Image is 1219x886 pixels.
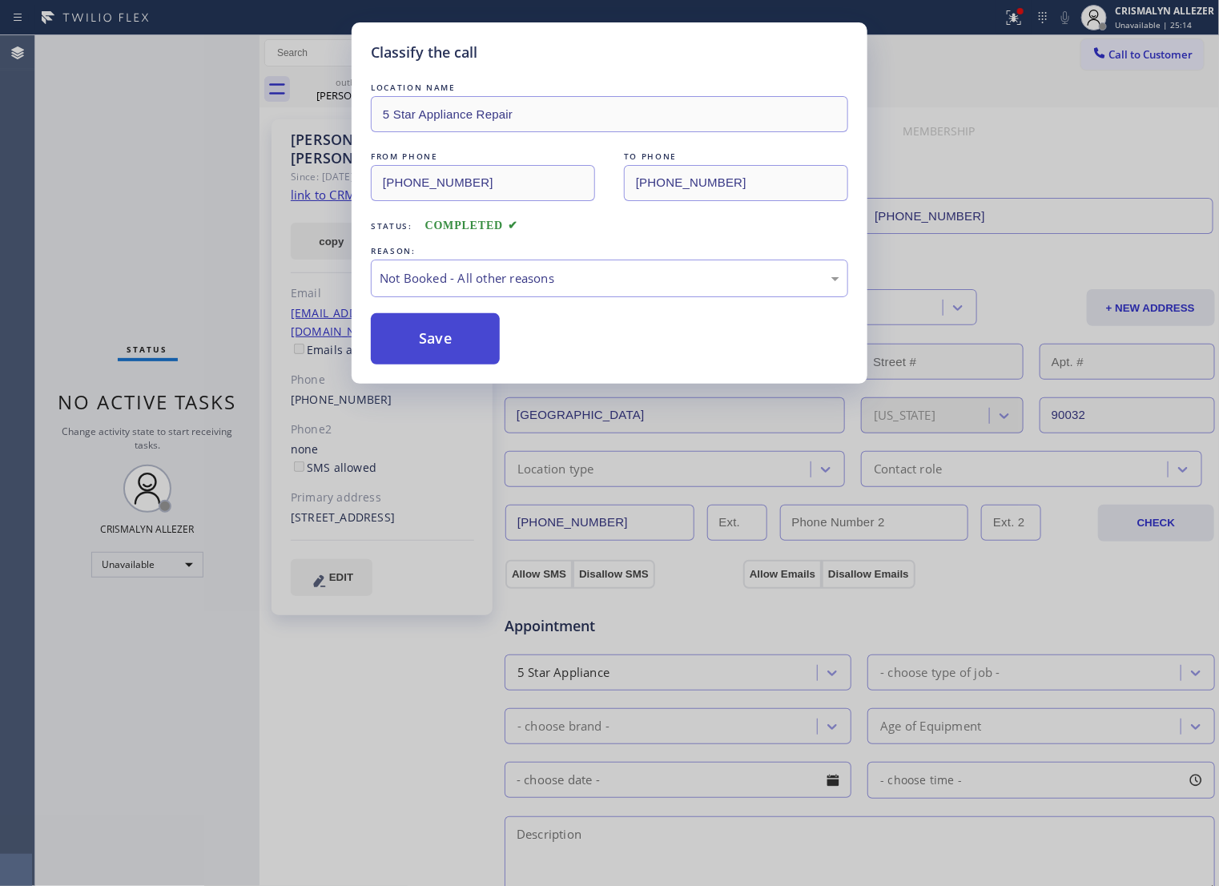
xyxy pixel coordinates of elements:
[624,148,848,165] div: TO PHONE
[371,148,595,165] div: FROM PHONE
[624,165,848,201] input: To phone
[380,269,839,288] div: Not Booked - All other reasons
[371,243,848,260] div: REASON:
[371,79,848,96] div: LOCATION NAME
[371,42,477,63] h5: Classify the call
[371,220,412,232] span: Status:
[371,165,595,201] input: From phone
[425,219,518,232] span: COMPLETED
[371,313,500,364] button: Save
